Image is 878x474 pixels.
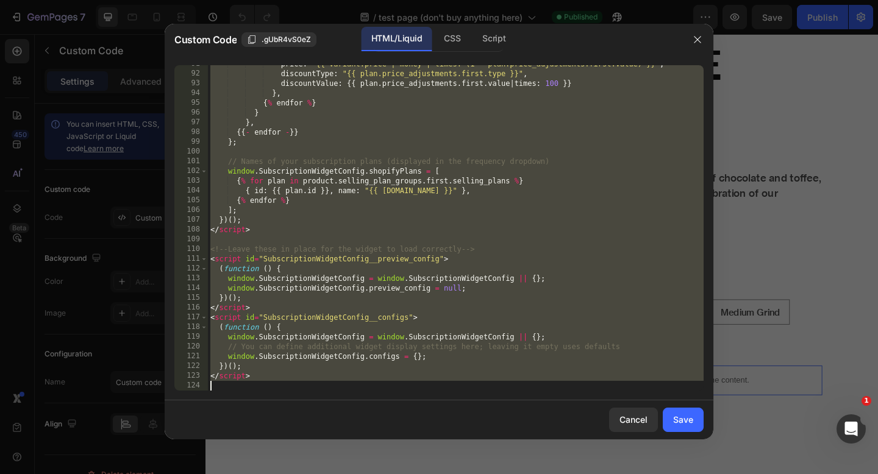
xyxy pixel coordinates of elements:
div: 113 [174,274,208,283]
button: decrement [376,406,394,429]
span: .gUbR4vS0eZ [262,34,311,45]
button: Carousel Back Arrow [71,395,85,410]
div: 114 [174,283,208,293]
button: Add To cart [455,405,552,430]
div: 110 [174,244,208,254]
div: 109 [174,235,208,244]
span: Whole Beans [387,297,447,309]
div: 92 [174,69,208,79]
h2: SHOP THE RANGE [61,5,671,63]
div: 104 [174,186,208,196]
div: 103 [174,176,208,186]
div: 108 [174,225,208,235]
button: Save [663,408,704,432]
div: 119 [174,332,208,342]
div: 120 [174,342,208,352]
div: Cancel [619,413,648,426]
div: 112 [174,264,208,274]
div: Script [473,27,515,51]
a: The Truth [61,76,356,370]
div: CSS [434,27,470,51]
p: No compare price [423,126,485,133]
div: HTML/Liquid [362,27,432,51]
button: Carousel Next Arrow [332,395,346,410]
legend: Grind: Whole Beans [376,267,469,284]
div: Custom Code [391,344,443,355]
span: Fine Grind [386,331,434,344]
button: increment [430,406,448,429]
div: 105 [174,196,208,205]
button: Cancel [609,408,658,432]
div: 122 [174,361,208,371]
div: 117 [174,313,208,322]
span: Coarse Grind [473,297,535,309]
span: 1 [862,396,871,406]
div: 95 [174,98,208,108]
div: £8.00 [376,120,409,139]
div: 98 [174,127,208,137]
div: 106 [174,205,208,215]
div: 101 [174,157,208,166]
button: .gUbR4vS0eZ [241,32,316,47]
div: 97 [174,118,208,127]
div: 94 [174,88,208,98]
span: Custom Code [174,32,237,47]
div: Save [673,413,693,426]
iframe: Intercom live chat [837,414,866,444]
p: Publish the page to see the content. [376,370,671,383]
div: 100 [174,147,208,157]
h2: The Truth [376,76,671,110]
legend: Weight: 200g [376,208,441,225]
div: 118 [174,322,208,332]
div: Add To cart [469,410,537,425]
div: Balanced and sweet with notes of chocolate and toffee, this stunning all-rounder is a celebration... [376,149,671,198]
div: 93 [174,79,208,88]
input: quantity [394,406,430,429]
div: 102 [174,166,208,176]
div: 99 [174,137,208,147]
div: 121 [174,352,208,361]
span: 200g [387,238,412,250]
span: 1kg [438,238,454,250]
span: Medium Grind [560,297,625,309]
div: 115 [174,293,208,303]
div: 96 [174,108,208,118]
div: 116 [174,303,208,313]
div: 124 [174,381,208,391]
div: 123 [174,371,208,381]
div: 111 [174,254,208,264]
div: 107 [174,215,208,225]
